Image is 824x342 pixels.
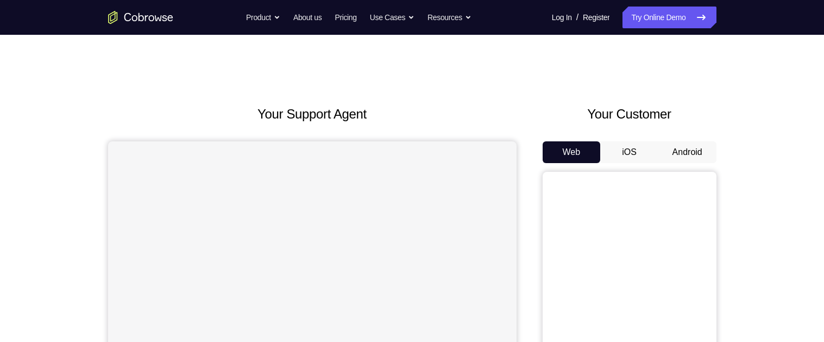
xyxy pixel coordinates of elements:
a: Go to the home page [108,11,173,24]
a: Pricing [335,7,356,28]
span: / [576,11,578,24]
button: Web [543,141,601,163]
button: iOS [600,141,658,163]
a: About us [293,7,322,28]
button: Android [658,141,716,163]
a: Try Online Demo [622,7,716,28]
a: Register [583,7,609,28]
button: Product [246,7,280,28]
h2: Your Customer [543,104,716,124]
button: Use Cases [370,7,414,28]
h2: Your Support Agent [108,104,517,124]
a: Log In [552,7,572,28]
button: Resources [427,7,471,28]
